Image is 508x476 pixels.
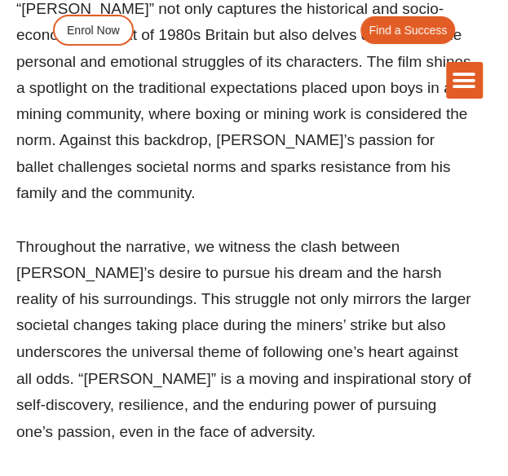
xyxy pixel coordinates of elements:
[16,234,473,444] p: Throughout the narrative, we witness the clash between [PERSON_NAME]’s desire to pursue his dream...
[236,292,508,476] iframe: Chat Widget
[446,62,483,99] div: Menu Toggle
[369,24,447,36] span: Find a Success
[67,24,120,36] span: Enrol Now
[360,16,455,44] a: Find a Success
[53,15,134,46] a: Enrol Now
